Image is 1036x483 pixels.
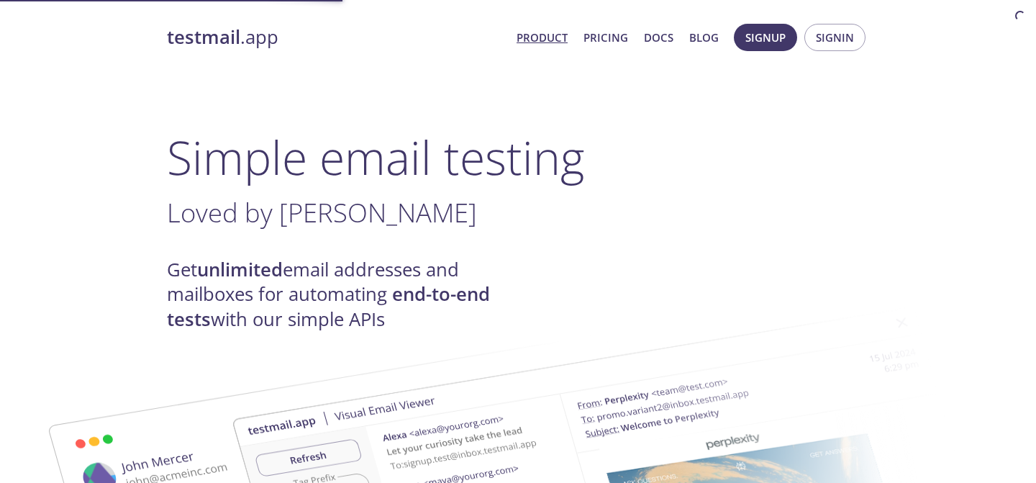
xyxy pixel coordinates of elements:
[644,28,673,47] a: Docs
[816,28,854,47] span: Signin
[804,24,865,51] button: Signin
[734,24,797,51] button: Signup
[197,257,283,282] strong: unlimited
[167,130,869,185] h1: Simple email testing
[167,24,240,50] strong: testmail
[167,258,518,332] h4: Get email addresses and mailboxes for automating with our simple APIs
[745,28,786,47] span: Signup
[167,194,477,230] span: Loved by [PERSON_NAME]
[689,28,719,47] a: Blog
[517,28,568,47] a: Product
[167,281,490,331] strong: end-to-end tests
[583,28,628,47] a: Pricing
[167,25,505,50] a: testmail.app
